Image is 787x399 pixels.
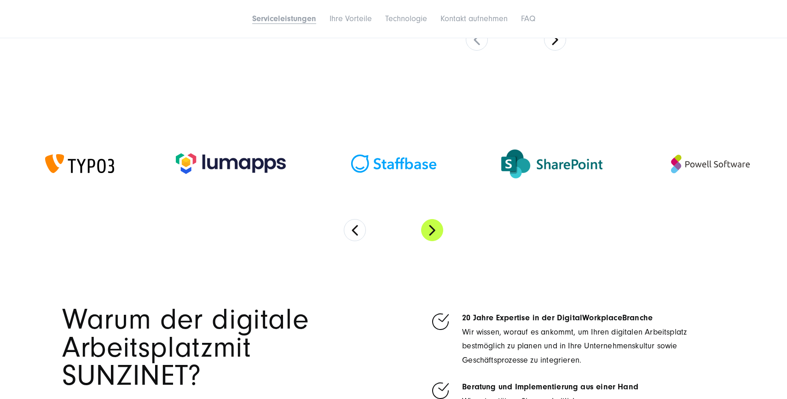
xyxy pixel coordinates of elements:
[582,313,622,323] span: Workplace
[421,219,443,241] button: Next
[347,153,440,174] img: Staffbase Partner Agentur - Intranet Agentur SUNZINET
[385,14,427,23] a: Technologie
[252,14,316,23] a: Serviceleistungen
[344,219,366,241] button: Previous
[462,327,687,365] span: worauf es ankommt, um Ihren digitalen Arbeitsplatz bestmöglich zu planen und in Ihre Unternehmens...
[62,331,251,392] span: mit SUNZINET?
[62,303,309,364] span: Warum der digitale Arbeitsplatz
[45,154,114,173] img: TYPO3 Gold Memeber Agentur - Digitalagentur für TYPO3 CMS Entwicklung SUNZINET
[176,153,286,174] img: Lumapps Employee intranet - Intranet Agentur SUNZINET
[521,14,535,23] a: FAQ
[440,14,508,23] a: Kontakt aufnehmen
[462,327,501,337] span: Wir wissen,
[501,141,602,187] img: Sharepoint partner agentur SUNZINET
[462,313,582,323] span: 20 Jahre Expertise in der Digital
[330,14,372,23] a: Ihre Vorteile
[664,146,756,181] img: Powell Partneragentur - Digitalagentur für den Digital Workplace
[462,380,725,394] h6: Beratung und Implementierung aus einer Hand
[622,313,653,323] span: Branche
